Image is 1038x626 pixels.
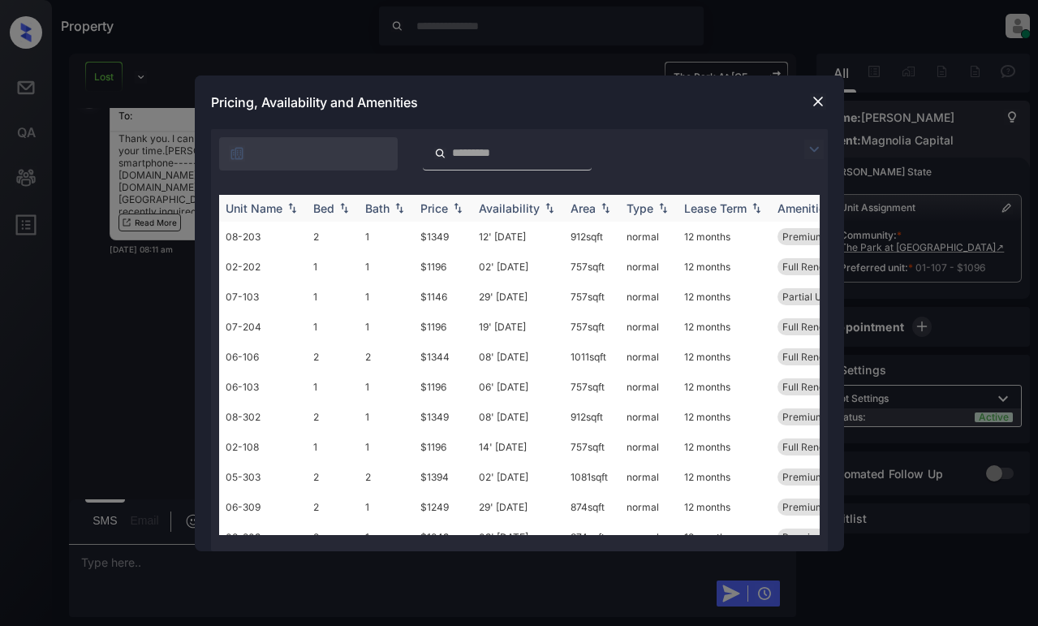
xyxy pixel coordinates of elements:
div: Availability [479,201,540,215]
td: 07-204 [219,312,307,342]
td: 1 [359,372,414,402]
td: 2 [359,462,414,492]
td: 08-203 [219,222,307,252]
td: 12 months [678,522,771,552]
td: 08' [DATE] [472,402,564,432]
td: 1 [359,312,414,342]
td: 1 [307,372,359,402]
td: 1 [307,252,359,282]
td: 09' [DATE] [472,522,564,552]
td: 07-103 [219,282,307,312]
td: 19' [DATE] [472,312,564,342]
td: 757 sqft [564,312,620,342]
td: 2 [307,492,359,522]
img: icon-zuma [229,145,245,162]
td: 1011 sqft [564,342,620,372]
td: 02' [DATE] [472,462,564,492]
td: 2 [307,462,359,492]
td: 874 sqft [564,492,620,522]
img: sorting [284,202,300,214]
td: normal [620,342,678,372]
td: normal [620,372,678,402]
td: 02-202 [219,252,307,282]
td: $1349 [414,222,472,252]
span: Premium Package... [782,471,875,483]
td: 02' [DATE] [472,252,564,282]
td: 12 months [678,282,771,312]
span: Premium Package... [782,231,875,243]
td: 12 months [678,492,771,522]
td: 12 months [678,462,771,492]
span: Premium Package... [782,411,875,423]
td: 12 months [678,372,771,402]
div: Lease Term [684,201,747,215]
img: sorting [391,202,407,214]
td: 757 sqft [564,432,620,462]
td: $1196 [414,432,472,462]
span: Premium Package... [782,531,875,543]
div: Bed [313,201,334,215]
td: 2 [307,222,359,252]
td: 1 [307,282,359,312]
span: Full Renovation... [782,381,860,393]
div: Unit Name [226,201,282,215]
span: Premium Package... [782,501,875,513]
td: 12 months [678,432,771,462]
img: sorting [597,202,614,214]
td: 02-209 [219,522,307,552]
td: $1196 [414,372,472,402]
td: 12 months [678,252,771,282]
span: Partial Upgrade... [782,291,862,303]
td: 2 [307,522,359,552]
td: normal [620,252,678,282]
td: $1344 [414,342,472,372]
td: 757 sqft [564,372,620,402]
td: 1 [359,282,414,312]
td: 06' [DATE] [472,372,564,402]
td: 757 sqft [564,252,620,282]
td: $1146 [414,282,472,312]
td: 1081 sqft [564,462,620,492]
td: 14' [DATE] [472,432,564,462]
td: 12 months [678,342,771,372]
td: $1394 [414,462,472,492]
div: Type [627,201,653,215]
span: Full Renovation... [782,441,860,453]
td: normal [620,522,678,552]
td: 29' [DATE] [472,282,564,312]
td: normal [620,492,678,522]
div: Price [420,201,448,215]
td: 1 [359,522,414,552]
td: 1 [359,222,414,252]
td: 2 [307,342,359,372]
img: close [810,93,826,110]
td: $1196 [414,252,472,282]
img: sorting [336,202,352,214]
td: normal [620,282,678,312]
img: icon-zuma [434,146,446,161]
td: 757 sqft [564,282,620,312]
span: Full Renovation... [782,321,860,333]
span: Full Renovation... [782,261,860,273]
td: 06-106 [219,342,307,372]
td: normal [620,312,678,342]
td: $1249 [414,522,472,552]
td: 08' [DATE] [472,342,564,372]
td: 29' [DATE] [472,492,564,522]
td: 912 sqft [564,402,620,432]
td: 05-303 [219,462,307,492]
td: 06-103 [219,372,307,402]
td: 874 sqft [564,522,620,552]
td: normal [620,462,678,492]
td: $1196 [414,312,472,342]
td: 912 sqft [564,222,620,252]
img: icon-zuma [804,140,824,159]
td: 08-302 [219,402,307,432]
div: Pricing, Availability and Amenities [195,76,844,129]
div: Bath [365,201,390,215]
img: sorting [450,202,466,214]
td: 2 [359,342,414,372]
td: normal [620,222,678,252]
img: sorting [748,202,765,214]
td: normal [620,432,678,462]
